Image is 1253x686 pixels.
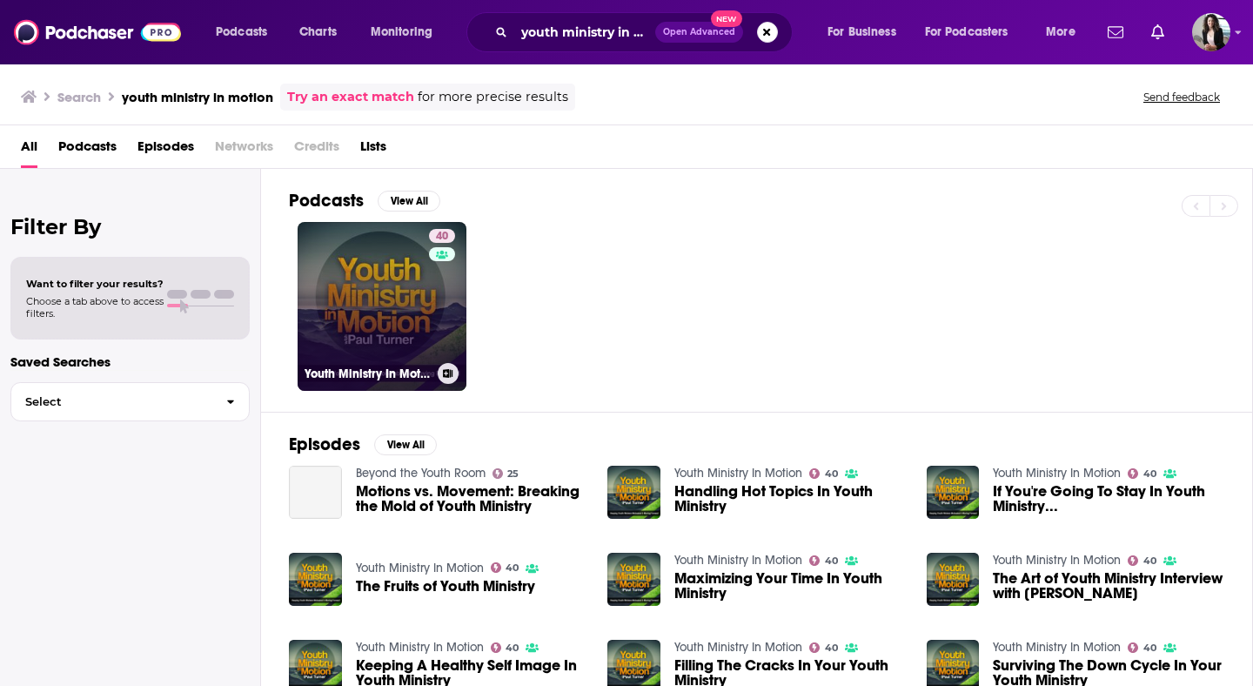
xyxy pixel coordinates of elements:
a: Show notifications dropdown [1101,17,1130,47]
span: 40 [1143,470,1156,478]
button: open menu [914,18,1034,46]
span: for more precise results [418,87,568,107]
button: Send feedback [1138,90,1225,104]
button: Select [10,382,250,421]
a: Youth Ministry In Motion [356,640,484,655]
a: Episodes [137,132,194,168]
a: Podcasts [58,132,117,168]
a: The Fruits of Youth Ministry [356,579,535,594]
a: Youth Ministry In Motion [993,466,1121,481]
span: More [1046,20,1075,44]
a: Lists [360,132,386,168]
a: 40 [1128,468,1156,479]
span: 40 [825,644,838,652]
span: 25 [507,470,519,478]
a: Motions vs. Movement: Breaking the Mold of Youth Ministry [289,466,342,519]
h2: Podcasts [289,190,364,212]
span: 40 [825,557,838,565]
span: Open Advanced [663,28,735,37]
img: Handling Hot Topics In Youth Ministry [607,466,660,519]
button: open menu [204,18,290,46]
a: 40 [491,642,519,653]
a: Show notifications dropdown [1144,17,1171,47]
a: EpisodesView All [289,434,437,455]
a: PodcastsView All [289,190,440,212]
h2: Filter By [10,214,250,239]
a: Youth Ministry In Motion [674,466,802,481]
span: 40 [436,228,448,245]
a: 40 [1128,555,1156,566]
img: User Profile [1192,13,1230,51]
a: 40Youth Ministry In Motion [298,222,466,391]
a: 40 [491,562,519,573]
span: 40 [506,644,519,652]
span: The Art of Youth Ministry Interview with [PERSON_NAME] [993,571,1224,601]
a: Youth Ministry In Motion [356,561,484,575]
a: If You're Going To Stay In Youth Ministry... [993,484,1224,514]
span: 40 [506,564,519,572]
span: Select [11,396,212,407]
a: Try an exact match [287,87,414,107]
span: Logged in as ElizabethCole [1192,13,1230,51]
a: 40 [809,468,838,479]
a: The Art of Youth Ministry Interview with Jeff Goins [993,571,1224,601]
a: All [21,132,37,168]
span: Podcasts [216,20,267,44]
span: Want to filter your results? [26,278,164,290]
button: Show profile menu [1192,13,1230,51]
h3: youth ministry in motion [122,89,273,105]
img: The Art of Youth Ministry Interview with Jeff Goins [927,553,980,606]
a: Beyond the Youth Room [356,466,486,481]
span: Choose a tab above to access filters. [26,295,164,319]
a: Youth Ministry In Motion [674,553,802,568]
a: Handling Hot Topics In Youth Ministry [674,484,906,514]
a: Youth Ministry In Motion [674,640,802,655]
button: open menu [358,18,455,46]
img: If You're Going To Stay In Youth Ministry... [927,466,980,519]
a: Motions vs. Movement: Breaking the Mold of Youth Ministry [356,484,587,514]
span: 40 [825,470,838,478]
button: View All [374,434,437,455]
a: 40 [429,229,455,243]
button: View All [378,191,440,212]
span: 40 [1143,557,1156,565]
span: For Business [828,20,896,44]
img: The Fruits of Youth Ministry [289,553,342,606]
span: Monitoring [371,20,432,44]
h3: Search [57,89,101,105]
input: Search podcasts, credits, & more... [514,18,655,46]
span: Credits [294,132,339,168]
span: Charts [299,20,337,44]
a: Charts [288,18,347,46]
span: 40 [1143,644,1156,652]
p: Saved Searches [10,353,250,370]
button: open menu [815,18,918,46]
img: Podchaser - Follow, Share and Rate Podcasts [14,16,181,49]
div: Search podcasts, credits, & more... [483,12,809,52]
h2: Episodes [289,434,360,455]
a: 40 [1128,642,1156,653]
span: Networks [215,132,273,168]
button: Open AdvancedNew [655,22,743,43]
a: Maximizing Your Time In Youth Ministry [674,571,906,601]
a: Youth Ministry In Motion [993,640,1121,655]
span: For Podcasters [925,20,1008,44]
button: open menu [1034,18,1097,46]
h3: Youth Ministry In Motion [305,367,431,381]
img: Maximizing Your Time In Youth Ministry [607,553,660,606]
a: Youth Ministry In Motion [993,553,1121,568]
